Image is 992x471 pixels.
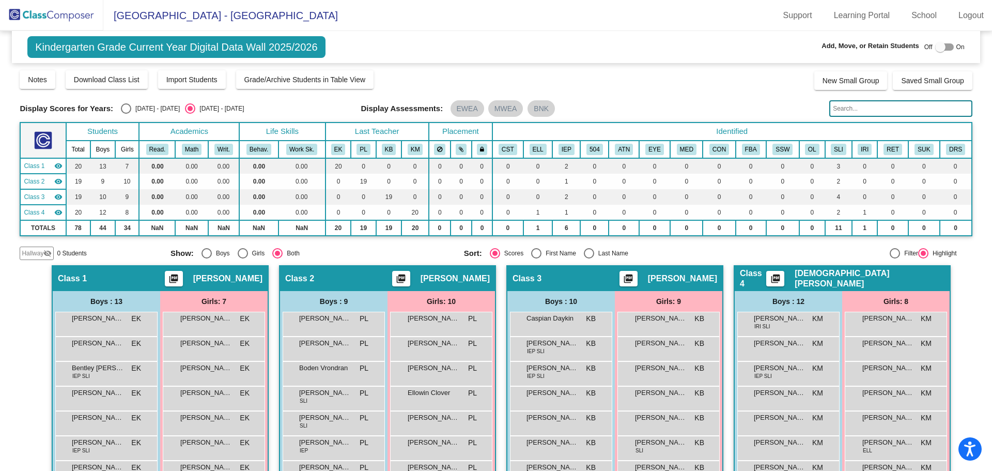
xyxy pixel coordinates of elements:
[488,100,523,117] mat-chip: MWEA
[609,141,639,158] th: Poor Attendance
[580,158,609,174] td: 0
[884,144,902,155] button: RET
[940,220,972,236] td: 0
[175,189,208,205] td: 0.00
[609,174,639,189] td: 0
[472,141,492,158] th: Keep with teacher
[392,271,410,286] button: Print Students Details
[388,291,495,312] div: Girls: 10
[823,77,879,85] span: New Small Group
[401,141,428,158] th: Kristen Morey
[852,205,877,220] td: 1
[622,274,634,288] mat-icon: picture_as_pdf
[736,189,766,205] td: 0
[376,158,402,174] td: 0
[523,189,553,205] td: 0
[131,313,141,324] span: EK
[639,205,670,220] td: 0
[20,220,66,236] td: TOTALS
[331,144,346,155] button: EK
[239,189,278,205] td: 0.00
[877,220,908,236] td: 0
[24,192,44,202] span: Class 3
[283,249,300,258] div: Both
[530,144,547,155] button: ELL
[139,158,175,174] td: 0.00
[139,123,239,141] th: Academics
[552,174,580,189] td: 1
[115,158,139,174] td: 7
[742,144,760,155] button: FBA
[376,141,402,158] th: Karly Burke
[326,205,351,220] td: 0
[27,36,325,58] span: Kindergarten Grade Current Year Digital Data Wall 2025/2026
[956,42,965,52] span: On
[831,144,846,155] button: SLI
[139,220,175,236] td: NaN
[326,220,351,236] td: 20
[940,158,972,174] td: 0
[326,189,351,205] td: 0
[66,141,90,158] th: Total
[401,205,428,220] td: 20
[451,100,484,117] mat-chip: EWEA
[131,104,180,113] div: [DATE] - [DATE]
[208,205,239,220] td: 0.00
[877,141,908,158] th: Retained
[523,174,553,189] td: 0
[236,70,374,89] button: Grade/Archive Students in Table View
[858,144,872,155] button: IRI
[825,174,852,189] td: 2
[901,77,964,85] span: Saved Small Group
[639,141,670,158] th: Wears Eyeglasses
[552,158,580,174] td: 2
[240,313,250,324] span: EK
[946,144,965,155] button: DRS
[239,205,278,220] td: 0.00
[908,189,940,205] td: 0
[523,220,553,236] td: 1
[401,158,428,174] td: 0
[924,42,933,52] span: Off
[20,174,66,189] td: Pam LaGattuta - No Class Name
[580,189,609,205] td: 0
[351,141,376,158] th: Pam LaGattuta
[429,123,492,141] th: Placement
[90,205,116,220] td: 12
[670,220,703,236] td: 0
[90,174,116,189] td: 9
[326,123,429,141] th: Last Teacher
[799,141,825,158] th: Online Student
[799,158,825,174] td: 0
[158,70,226,89] button: Import Students
[351,174,376,189] td: 19
[825,158,852,174] td: 3
[829,100,972,117] input: Search...
[492,205,523,220] td: 0
[72,313,123,324] span: [PERSON_NAME]
[139,189,175,205] td: 0.00
[915,144,933,155] button: SUK
[472,174,492,189] td: 0
[278,220,326,236] td: NaN
[451,205,472,220] td: 0
[940,189,972,205] td: 0
[195,104,244,113] div: [DATE] - [DATE]
[877,174,908,189] td: 0
[736,174,766,189] td: 0
[735,291,842,312] div: Boys : 12
[451,174,472,189] td: 0
[645,144,664,155] button: EYE
[208,174,239,189] td: 0.00
[66,70,148,89] button: Download Class List
[528,100,555,117] mat-chip: BNK
[429,220,451,236] td: 0
[280,291,388,312] div: Boys : 9
[799,174,825,189] td: 0
[736,141,766,158] th: Functional Behavioral Assessment/BIP
[53,291,160,312] div: Boys : 13
[492,123,972,141] th: Identified
[766,174,799,189] td: 0
[523,141,553,158] th: English Language Learner
[825,189,852,205] td: 4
